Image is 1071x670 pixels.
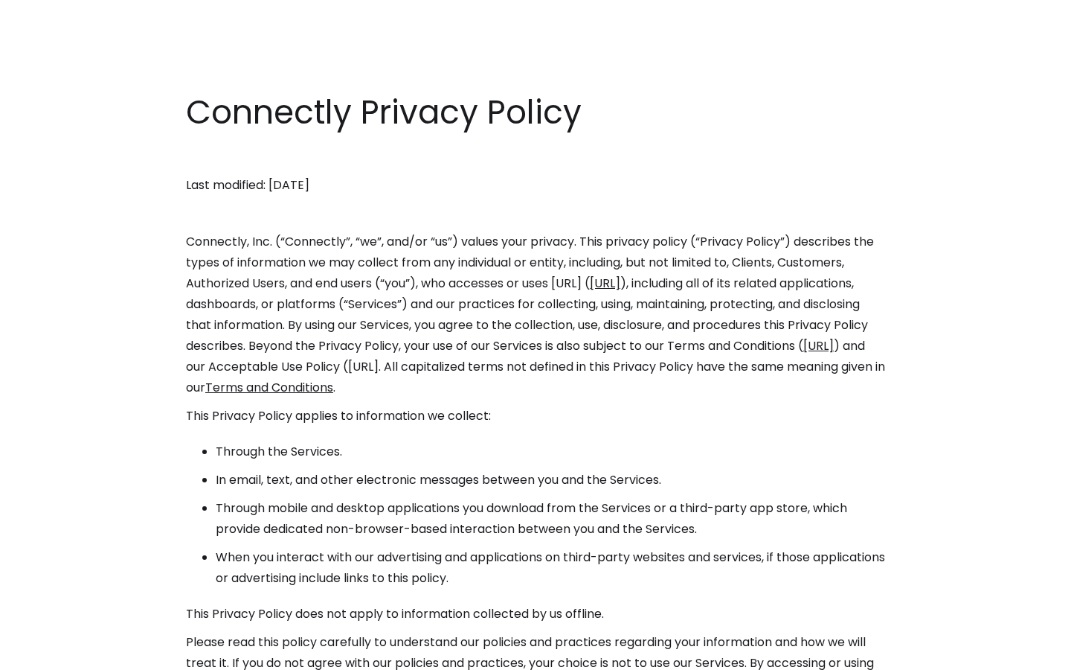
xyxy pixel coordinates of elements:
[186,147,885,167] p: ‍
[205,379,333,396] a: Terms and Conditions
[186,406,885,427] p: This Privacy Policy applies to information we collect:
[216,441,885,462] li: Through the Services.
[186,232,885,398] p: Connectly, Inc. (“Connectly”, “we”, and/or “us”) values your privacy. This privacy policy (“Priva...
[216,470,885,491] li: In email, text, and other electronic messages between you and the Services.
[590,275,620,292] a: [URL]
[15,642,89,665] aside: Language selected: English
[186,175,885,196] p: Last modified: [DATE]
[186,89,885,135] h1: Connectly Privacy Policy
[216,498,885,540] li: Through mobile and desktop applications you download from the Services or a third-party app store...
[30,644,89,665] ul: Language list
[186,203,885,224] p: ‍
[186,604,885,625] p: This Privacy Policy does not apply to information collected by us offline.
[216,547,885,589] li: When you interact with our advertising and applications on third-party websites and services, if ...
[803,337,834,354] a: [URL]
